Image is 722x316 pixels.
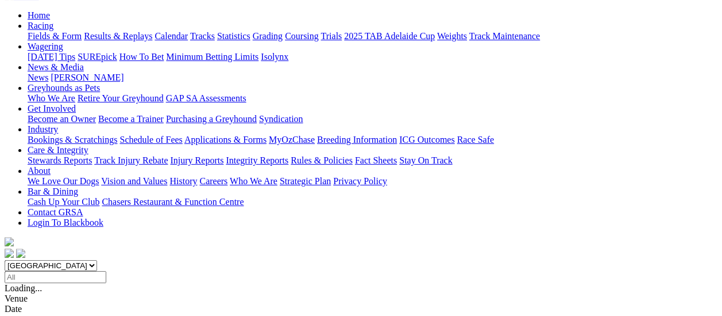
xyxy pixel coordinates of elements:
input: Select date [5,271,106,283]
a: [DATE] Tips [28,52,75,62]
a: Minimum Betting Limits [166,52,258,62]
a: Track Maintenance [469,31,540,41]
a: Become a Trainer [98,114,164,124]
a: 2025 TAB Adelaide Cup [344,31,435,41]
a: Coursing [285,31,319,41]
a: Breeding Information [317,135,397,144]
a: Bookings & Scratchings [28,135,117,144]
span: Loading... [5,283,42,293]
a: SUREpick [78,52,117,62]
a: Greyhounds as Pets [28,83,100,93]
img: logo-grsa-white.png [5,237,14,246]
a: History [169,176,197,186]
div: Bar & Dining [28,197,717,207]
a: Get Involved [28,104,76,113]
a: Racing [28,21,53,31]
a: Contact GRSA [28,207,83,217]
a: Care & Integrity [28,145,88,155]
a: Calendar [155,31,188,41]
a: [PERSON_NAME] [51,73,123,82]
a: GAP SA Assessments [166,93,246,103]
a: MyOzChase [269,135,315,144]
a: Vision and Values [101,176,167,186]
a: Statistics [217,31,250,41]
a: Syndication [259,114,303,124]
a: Weights [437,31,467,41]
a: Privacy Policy [333,176,387,186]
div: Get Involved [28,114,717,124]
a: Stewards Reports [28,155,92,165]
a: Purchasing a Greyhound [166,114,257,124]
a: Strategic Plan [280,176,331,186]
a: News & Media [28,62,84,72]
a: Trials [321,31,342,41]
a: Tracks [190,31,215,41]
a: Integrity Reports [226,155,288,165]
a: Industry [28,124,58,134]
a: Grading [253,31,283,41]
a: Home [28,10,50,20]
a: Wagering [28,41,63,51]
a: Chasers Restaurant & Function Centre [102,197,244,207]
div: About [28,176,717,186]
div: Venue [5,294,717,304]
a: ICG Outcomes [399,135,454,144]
div: News & Media [28,73,717,83]
a: Stay On Track [399,155,452,165]
a: About [28,166,51,176]
a: Schedule of Fees [119,135,182,144]
a: Become an Owner [28,114,96,124]
a: News [28,73,48,82]
a: Who We Are [230,176,277,186]
a: Isolynx [261,52,288,62]
div: Greyhounds as Pets [28,93,717,104]
a: How To Bet [119,52,164,62]
a: Applications & Forms [184,135,267,144]
a: Rules & Policies [291,155,353,165]
div: Date [5,304,717,314]
img: twitter.svg [16,249,25,258]
a: Careers [199,176,227,186]
a: Login To Blackbook [28,218,103,227]
a: Who We Are [28,93,75,103]
a: Race Safe [457,135,493,144]
a: Fact Sheets [355,155,397,165]
div: Care & Integrity [28,155,717,166]
a: Results & Replays [84,31,152,41]
a: Track Injury Rebate [94,155,168,165]
div: Industry [28,135,717,145]
div: Racing [28,31,717,41]
a: Injury Reports [170,155,223,165]
div: Wagering [28,52,717,62]
img: facebook.svg [5,249,14,258]
a: We Love Our Dogs [28,176,99,186]
a: Bar & Dining [28,186,78,196]
a: Retire Your Greyhound [78,93,164,103]
a: Fields & Form [28,31,82,41]
a: Cash Up Your Club [28,197,99,207]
